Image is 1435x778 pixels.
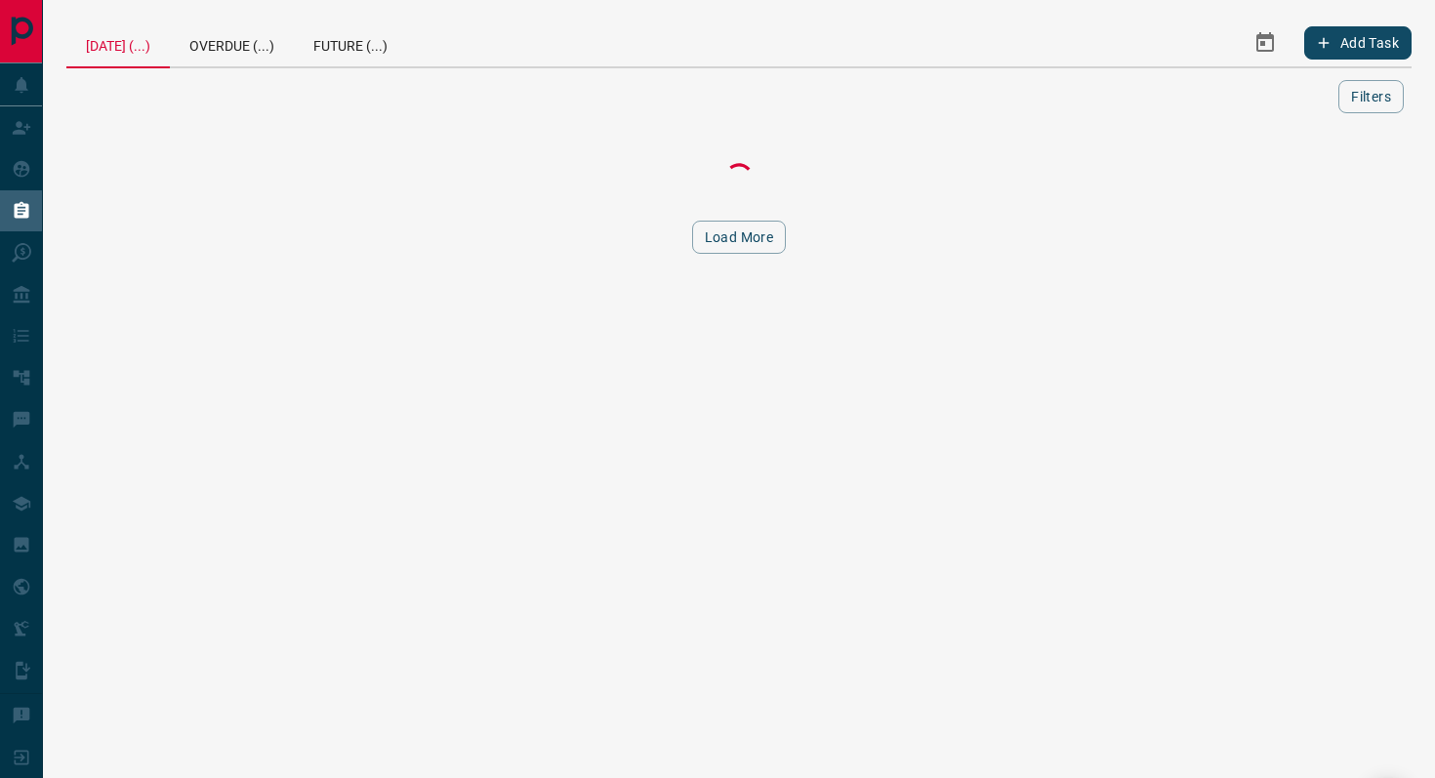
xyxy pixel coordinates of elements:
[1242,20,1289,66] button: Select Date Range
[170,20,294,66] div: Overdue (...)
[294,20,407,66] div: Future (...)
[641,158,837,197] div: Loading
[1304,26,1412,60] button: Add Task
[66,20,170,68] div: [DATE] (...)
[692,221,787,254] button: Load More
[1338,80,1404,113] button: Filters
